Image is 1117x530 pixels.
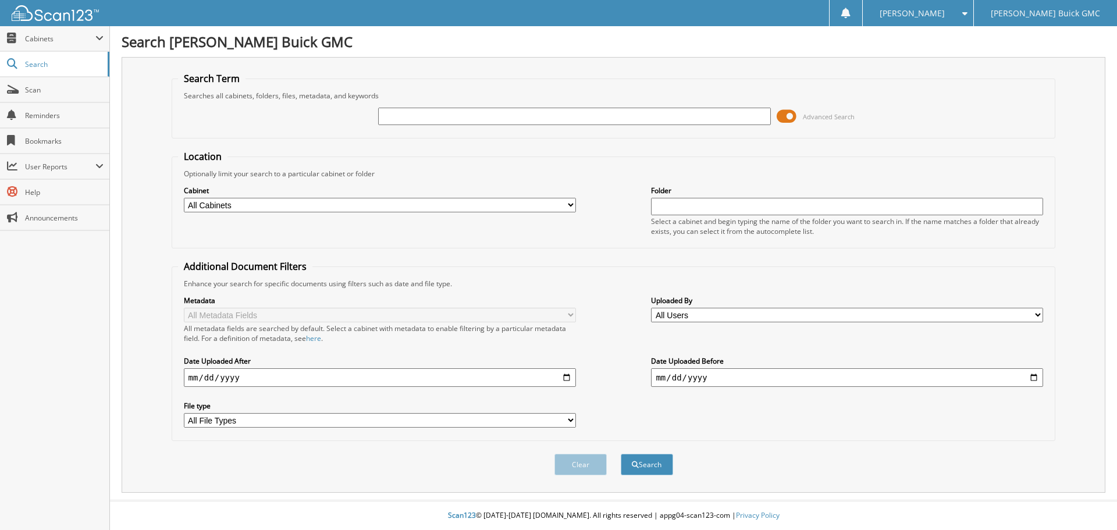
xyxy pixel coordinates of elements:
div: Enhance your search for specific documents using filters such as date and file type. [178,279,1050,289]
a: Privacy Policy [736,510,780,520]
div: Optionally limit your search to a particular cabinet or folder [178,169,1050,179]
span: User Reports [25,162,95,172]
span: Search [25,59,102,69]
legend: Location [178,150,227,163]
label: Folder [651,186,1043,195]
label: Metadata [184,296,576,305]
h1: Search [PERSON_NAME] Buick GMC [122,32,1105,51]
label: Date Uploaded After [184,356,576,366]
div: Searches all cabinets, folders, files, metadata, and keywords [178,91,1050,101]
button: Search [621,454,673,475]
span: Announcements [25,213,104,223]
span: Help [25,187,104,197]
label: Date Uploaded Before [651,356,1043,366]
button: Clear [554,454,607,475]
span: Scan [25,85,104,95]
legend: Search Term [178,72,246,85]
span: [PERSON_NAME] Buick GMC [991,10,1100,17]
div: All metadata fields are searched by default. Select a cabinet with metadata to enable filtering b... [184,323,576,343]
label: Uploaded By [651,296,1043,305]
span: Advanced Search [803,112,855,121]
span: Reminders [25,111,104,120]
div: © [DATE]-[DATE] [DOMAIN_NAME]. All rights reserved | appg04-scan123-com | [110,501,1117,530]
span: Scan123 [448,510,476,520]
input: end [651,368,1043,387]
a: here [306,333,321,343]
input: start [184,368,576,387]
span: Bookmarks [25,136,104,146]
label: File type [184,401,576,411]
label: Cabinet [184,186,576,195]
span: [PERSON_NAME] [880,10,945,17]
div: Select a cabinet and begin typing the name of the folder you want to search in. If the name match... [651,216,1043,236]
span: Cabinets [25,34,95,44]
img: scan123-logo-white.svg [12,5,99,21]
legend: Additional Document Filters [178,260,312,273]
